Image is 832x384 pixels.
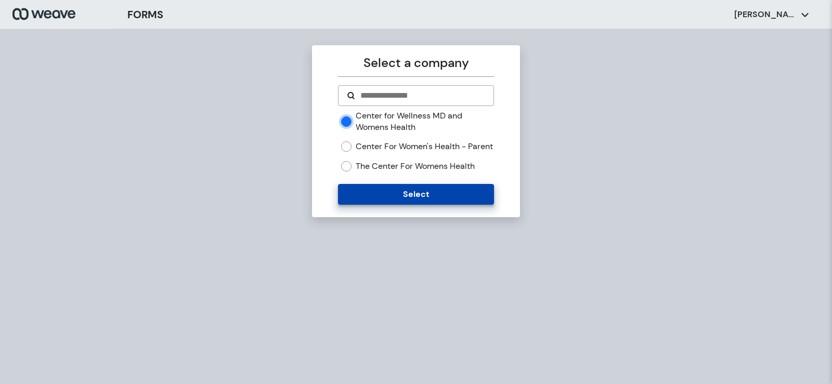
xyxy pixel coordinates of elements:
[356,110,493,133] label: Center for Wellness MD and Womens Health
[359,89,485,102] input: Search
[338,54,493,72] p: Select a company
[356,161,475,172] label: The Center For Womens Health
[338,184,493,205] button: Select
[356,141,493,152] label: Center For Women's Health - Parent
[734,9,797,20] p: [PERSON_NAME]
[127,7,163,22] h3: FORMS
